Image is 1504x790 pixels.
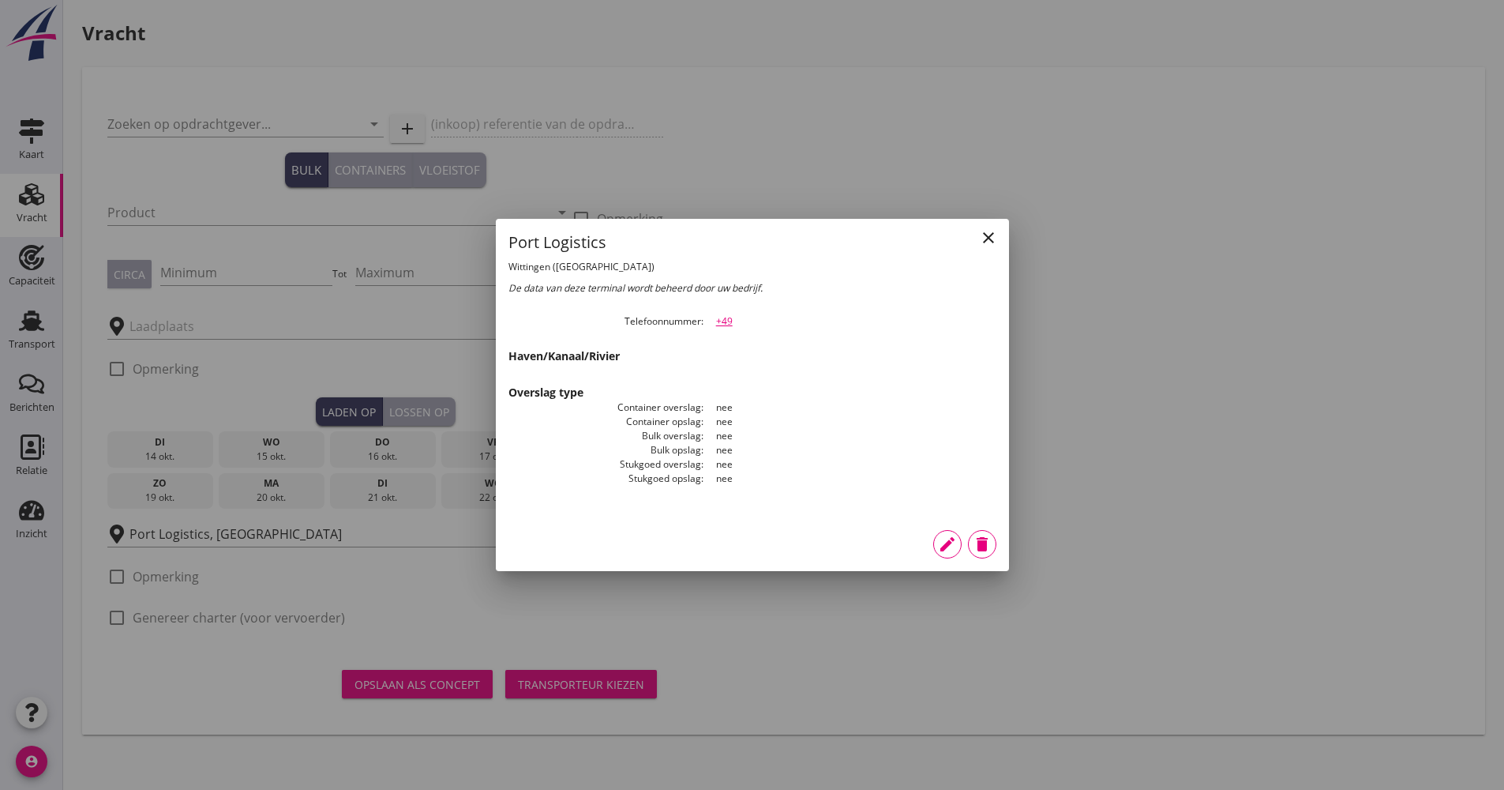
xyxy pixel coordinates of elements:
[508,261,752,273] h2: Wittingen ([GEOGRAPHIC_DATA])
[508,429,703,443] dt: Bulk overslag
[703,429,996,443] dd: nee
[703,415,996,429] dd: nee
[703,472,996,486] dd: nee
[508,314,703,329] dt: Telefoonnummer
[508,401,703,415] dt: Container overslag
[508,472,703,486] dt: Stukgoed opslag
[508,457,703,472] dt: Stukgoed overslag
[979,228,998,247] i: close
[703,457,996,472] dd: nee
[508,415,703,429] dt: Container opslag
[716,314,733,328] a: +49
[508,348,996,364] h3: Haven/Kanaal/Rivier
[973,535,992,554] i: delete
[508,231,752,253] h1: Port Logistics
[508,281,996,295] div: De data van deze terminal wordt beheerd door uw bedrijf.
[508,384,996,401] h3: Overslag type
[703,443,996,457] dd: nee
[508,443,703,457] dt: Bulk opslag
[703,401,996,415] dd: nee
[938,535,957,554] i: edit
